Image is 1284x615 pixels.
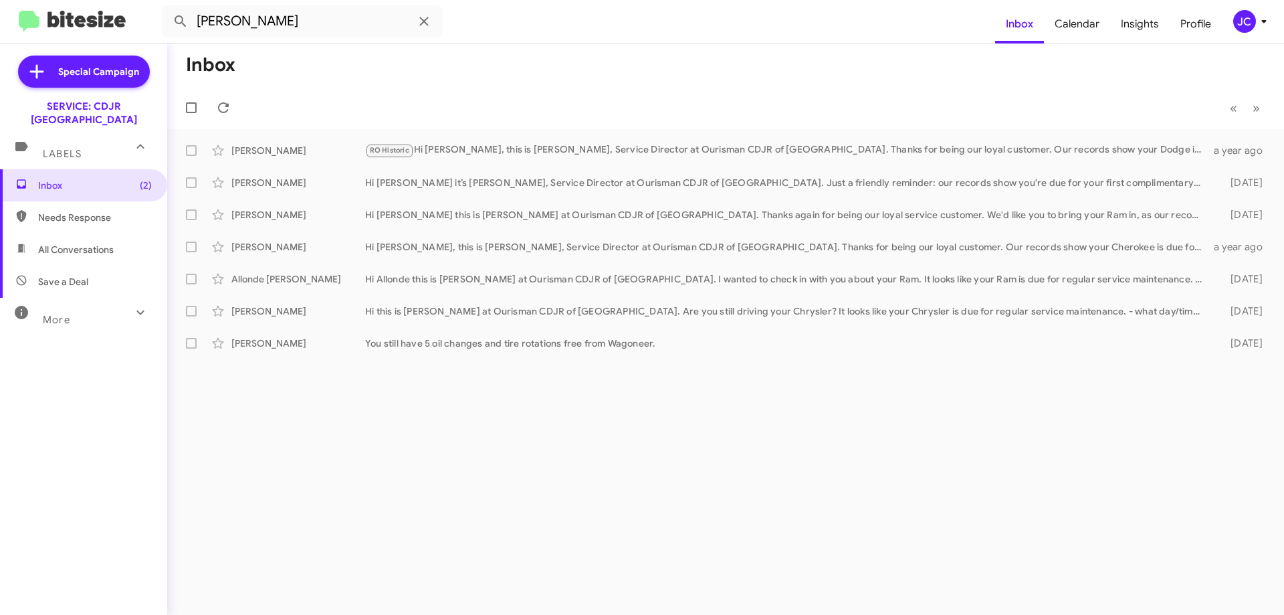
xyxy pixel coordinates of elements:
div: [PERSON_NAME] [231,144,365,157]
div: [DATE] [1209,304,1273,318]
span: Save a Deal [38,275,88,288]
div: [PERSON_NAME] [231,240,365,254]
button: JC [1222,10,1269,33]
div: You still have 5 oil changes and tire rotations free from Wagoneer. [365,337,1209,350]
div: Allonde [PERSON_NAME] [231,272,365,286]
a: Calendar [1044,5,1110,43]
span: Special Campaign [58,65,139,78]
div: [DATE] [1209,208,1273,222]
span: Labels [43,148,82,160]
div: [DATE] [1209,176,1273,189]
div: Hi [PERSON_NAME], this is [PERSON_NAME], Service Director at Ourisman CDJR of [GEOGRAPHIC_DATA]. ... [365,240,1209,254]
div: Hi [PERSON_NAME] it’s [PERSON_NAME], Service Director at Ourisman CDJR of [GEOGRAPHIC_DATA]. Just... [365,176,1209,189]
div: [DATE] [1209,272,1273,286]
div: [DATE] [1209,337,1273,350]
h1: Inbox [186,54,235,76]
a: Profile [1170,5,1222,43]
span: Needs Response [38,211,152,224]
div: Hi Allonde this is [PERSON_NAME] at Ourisman CDJR of [GEOGRAPHIC_DATA]. I wanted to check in with... [365,272,1209,286]
span: RO Historic [370,146,409,155]
span: » [1253,100,1260,116]
div: JC [1233,10,1256,33]
div: Hi [PERSON_NAME], this is [PERSON_NAME], Service Director at Ourisman CDJR of [GEOGRAPHIC_DATA]. ... [365,143,1209,158]
a: Inbox [995,5,1044,43]
div: [PERSON_NAME] [231,176,365,189]
div: Hi [PERSON_NAME] this is [PERSON_NAME] at Ourisman CDJR of [GEOGRAPHIC_DATA]. Thanks again for be... [365,208,1209,222]
button: Previous [1222,94,1245,122]
span: (2) [140,179,152,192]
div: [PERSON_NAME] [231,304,365,318]
div: Hi this is [PERSON_NAME] at Ourisman CDJR of [GEOGRAPHIC_DATA]. Are you still driving your Chrysl... [365,304,1209,318]
a: Special Campaign [18,56,150,88]
input: Search [162,5,443,37]
div: a year ago [1209,144,1273,157]
a: Insights [1110,5,1170,43]
div: [PERSON_NAME] [231,208,365,222]
button: Next [1245,94,1268,122]
div: a year ago [1209,240,1273,254]
span: All Conversations [38,243,114,256]
span: « [1230,100,1237,116]
div: [PERSON_NAME] [231,337,365,350]
span: Inbox [38,179,152,192]
nav: Page navigation example [1222,94,1268,122]
span: More [43,314,70,326]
